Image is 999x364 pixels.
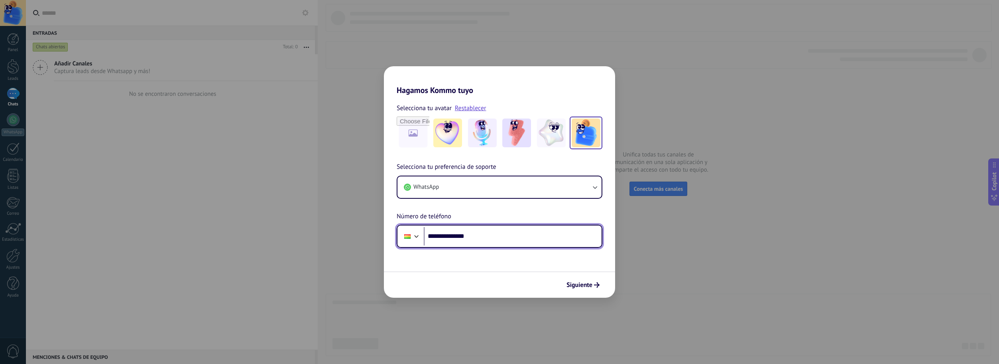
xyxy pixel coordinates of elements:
[433,119,462,147] img: -1.jpeg
[400,228,415,245] div: Bolivia: + 591
[468,119,497,147] img: -2.jpeg
[455,104,486,112] a: Restablecer
[397,212,451,222] span: Número de teléfono
[572,119,600,147] img: -5.jpeg
[537,119,566,147] img: -4.jpeg
[397,176,602,198] button: WhatsApp
[563,278,603,292] button: Siguiente
[502,119,531,147] img: -3.jpeg
[384,66,615,95] h2: Hagamos Kommo tuyo
[397,162,496,172] span: Selecciona tu preferencia de soporte
[413,183,439,191] span: WhatsApp
[566,282,592,288] span: Siguiente
[397,103,452,113] span: Selecciona tu avatar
